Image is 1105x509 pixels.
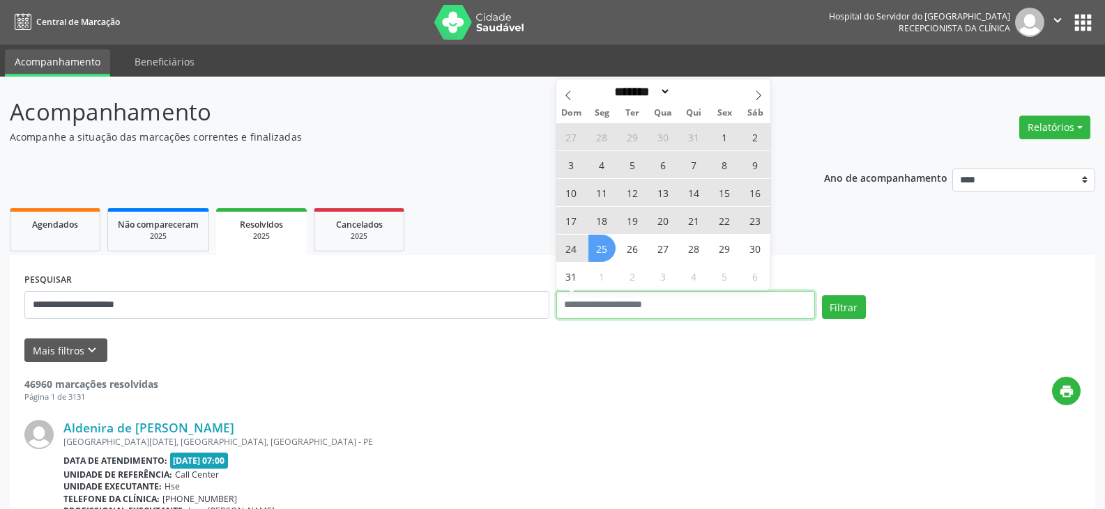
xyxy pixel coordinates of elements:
span: Agosto 14, 2025 [680,179,708,206]
span: Agosto 11, 2025 [588,179,616,206]
span: Setembro 4, 2025 [680,263,708,290]
div: Página 1 de 3131 [24,391,158,403]
span: Recepcionista da clínica [899,22,1010,34]
span: Agosto 9, 2025 [742,151,769,178]
span: Julho 31, 2025 [680,123,708,150]
i: keyboard_arrow_down [84,343,100,358]
span: Agosto 21, 2025 [680,207,708,234]
span: Julho 28, 2025 [588,123,616,150]
span: Dom [556,109,587,118]
span: Seg [586,109,617,118]
span: Cancelados [336,219,383,230]
button:  [1044,8,1071,37]
span: Agosto 13, 2025 [650,179,677,206]
span: Setembro 1, 2025 [588,263,616,290]
span: Setembro 5, 2025 [711,263,738,290]
i: print [1059,384,1074,399]
span: Agosto 5, 2025 [619,151,646,178]
button: apps [1071,10,1095,35]
strong: 46960 marcações resolvidas [24,377,158,391]
span: Agosto 24, 2025 [558,235,585,262]
span: Agosto 19, 2025 [619,207,646,234]
p: Acompanhe a situação das marcações correntes e finalizadas [10,130,770,144]
span: Agosto 15, 2025 [711,179,738,206]
a: Beneficiários [125,49,204,74]
button: Filtrar [822,295,866,319]
span: Sex [709,109,740,118]
span: Agosto 3, 2025 [558,151,585,178]
span: Agosto 2, 2025 [742,123,769,150]
span: Agosto 29, 2025 [711,235,738,262]
span: Resolvidos [240,219,283,230]
span: Agendados [32,219,78,230]
span: Agosto 10, 2025 [558,179,585,206]
span: Agosto 28, 2025 [680,235,708,262]
img: img [1015,8,1044,37]
b: Data de atendimento: [63,455,167,467]
span: Agosto 20, 2025 [650,207,677,234]
span: Call Center [175,469,219,480]
span: Hse [165,480,180,492]
div: [GEOGRAPHIC_DATA][DATE], [GEOGRAPHIC_DATA], [GEOGRAPHIC_DATA] - PE [63,436,1081,448]
span: Não compareceram [118,219,199,230]
span: [PHONE_NUMBER] [162,493,237,505]
span: Julho 29, 2025 [619,123,646,150]
b: Unidade executante: [63,480,162,492]
button: print [1052,377,1081,405]
span: Agosto 16, 2025 [742,179,769,206]
span: Central de Marcação [36,16,120,28]
span: Qua [648,109,678,118]
span: Agosto 12, 2025 [619,179,646,206]
p: Acompanhamento [10,95,770,130]
span: Ter [617,109,648,118]
a: Aldenira de [PERSON_NAME] [63,420,234,435]
div: 2025 [226,231,297,242]
span: Julho 30, 2025 [650,123,677,150]
span: Agosto 6, 2025 [650,151,677,178]
button: Relatórios [1019,116,1090,139]
label: PESQUISAR [24,269,72,291]
select: Month [610,84,671,99]
span: Agosto 30, 2025 [742,235,769,262]
div: Hospital do Servidor do [GEOGRAPHIC_DATA] [829,10,1010,22]
span: Agosto 25, 2025 [588,235,616,262]
img: img [24,420,54,449]
span: Agosto 26, 2025 [619,235,646,262]
a: Central de Marcação [10,10,120,33]
span: Agosto 23, 2025 [742,207,769,234]
span: Agosto 4, 2025 [588,151,616,178]
span: Qui [678,109,709,118]
span: Setembro 6, 2025 [742,263,769,290]
b: Unidade de referência: [63,469,172,480]
span: Agosto 1, 2025 [711,123,738,150]
span: Agosto 31, 2025 [558,263,585,290]
span: Sáb [740,109,770,118]
a: Acompanhamento [5,49,110,77]
b: Telefone da clínica: [63,493,160,505]
span: Agosto 8, 2025 [711,151,738,178]
span: Setembro 2, 2025 [619,263,646,290]
span: [DATE] 07:00 [170,453,229,469]
div: 2025 [324,231,394,242]
span: Agosto 18, 2025 [588,207,616,234]
p: Ano de acompanhamento [824,169,947,186]
span: Setembro 3, 2025 [650,263,677,290]
span: Agosto 7, 2025 [680,151,708,178]
span: Agosto 27, 2025 [650,235,677,262]
span: Agosto 22, 2025 [711,207,738,234]
div: 2025 [118,231,199,242]
i:  [1050,13,1065,28]
button: Mais filtroskeyboard_arrow_down [24,338,107,363]
span: Agosto 17, 2025 [558,207,585,234]
span: Julho 27, 2025 [558,123,585,150]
